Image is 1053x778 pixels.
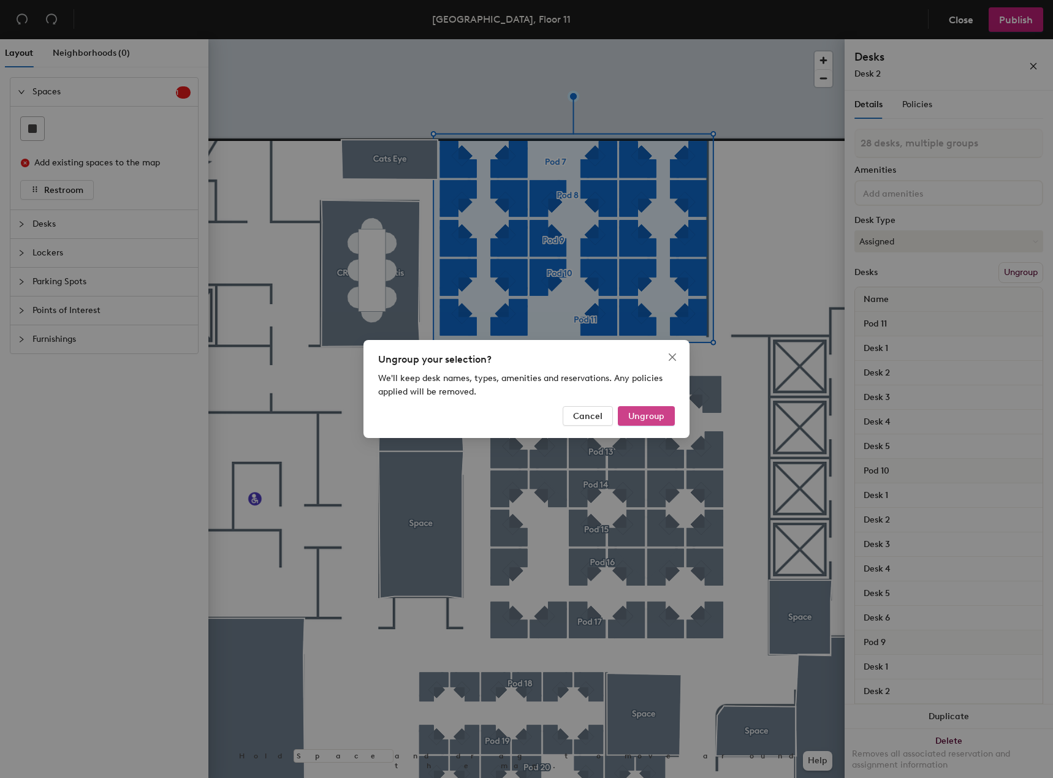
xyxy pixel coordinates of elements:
[378,352,675,367] div: Ungroup your selection?
[618,406,675,426] button: Ungroup
[667,352,677,362] span: close
[628,411,664,421] span: Ungroup
[663,347,682,367] button: Close
[378,373,663,397] span: We'll keep desk names, types, amenities and reservations. Any policies applied will be removed.
[573,411,603,421] span: Cancel
[563,406,613,426] button: Cancel
[663,352,682,362] span: Close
